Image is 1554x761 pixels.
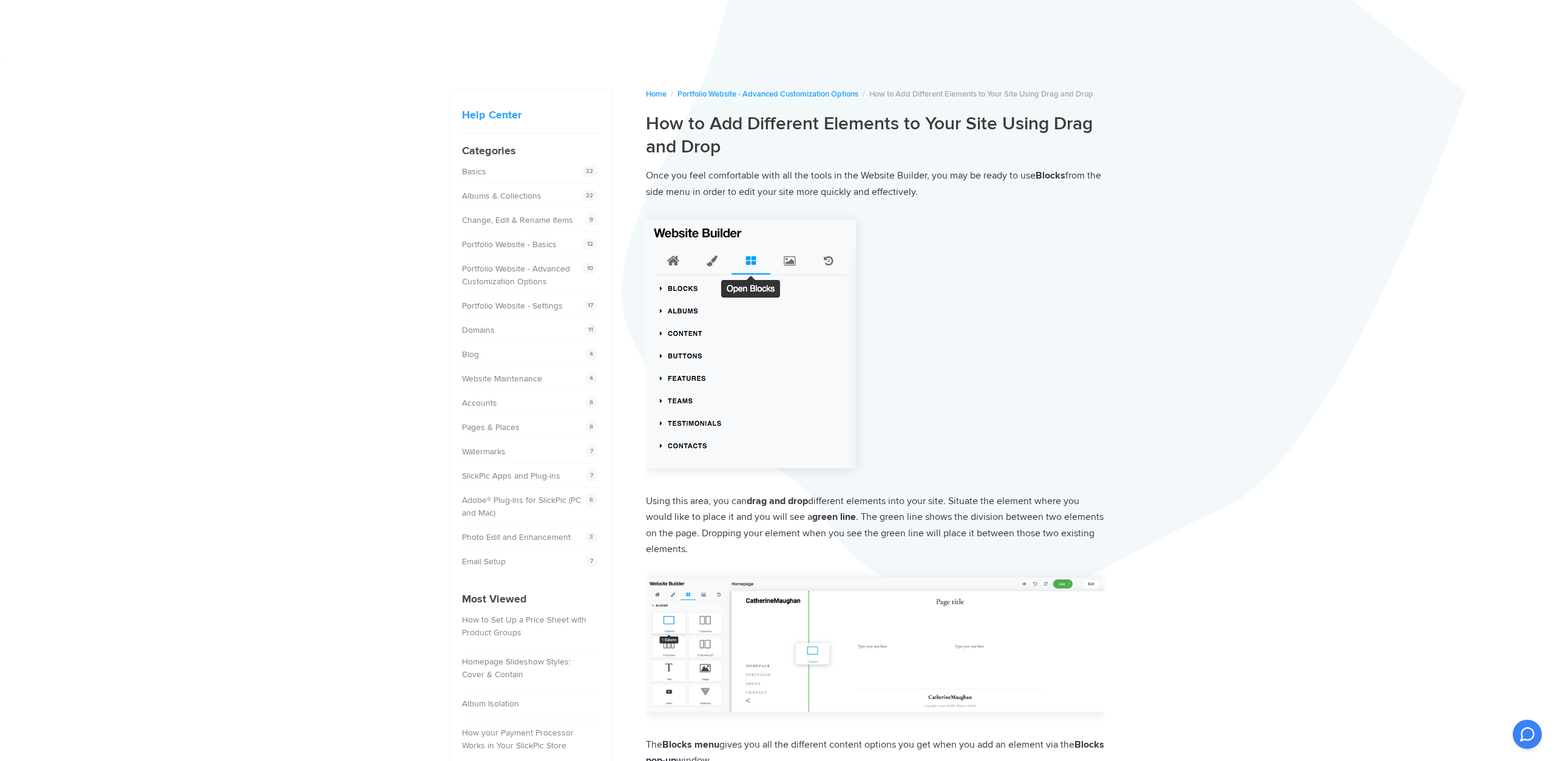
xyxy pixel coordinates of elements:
a: How your Payment Processor Works in Your SlickPic Store [462,728,574,751]
a: Accounts [462,398,497,408]
span: 22 [582,165,597,177]
span: 8 [585,421,597,433]
a: Portfolio Website - Basics [462,239,557,250]
a: SlickPic Apps and Plug-ins [462,471,560,481]
span: 17 [583,299,597,312]
a: Change, Edit & Rename Items [462,215,573,225]
a: Home [646,89,667,99]
a: Email Setup [462,556,506,567]
a: Portfolio Website - Settings [462,301,563,311]
a: Domains [462,325,495,335]
span: / [863,89,865,99]
strong: Blocks [1036,169,1065,182]
a: Homepage Slideshow Styles: Cover & Contain [462,657,571,680]
span: 4 [585,348,597,360]
a: Watermarks [462,446,506,457]
span: / [671,89,673,99]
span: 7 [586,469,597,482]
strong: green line [812,511,856,523]
a: Pages & Places [462,422,520,432]
span: 7 [586,445,597,457]
a: Basics [462,166,486,177]
a: Portfolio Website - Advanced Customization Options [462,264,570,287]
a: Photo Edit and Enhancement [462,532,571,542]
span: 9 [585,214,597,226]
a: Album Isolation [462,698,519,709]
span: 12 [583,238,597,250]
p: Using this area, you can different elements into your site. Situate the element where you would l... [646,493,1105,558]
span: 7 [586,555,597,567]
span: How to Add Different Elements to Your Site Using Drag and Drop [869,89,1093,99]
span: 3 [585,531,597,543]
a: Blog [462,349,479,360]
a: How to Set Up a Price Sheet with Product Groups [462,615,586,638]
strong: Blocks menu [662,739,719,751]
h4: Most Viewed [462,591,600,607]
a: Adobe® Plug-Ins for SlickPic (PC and Mac) [462,495,581,518]
span: 6 [585,494,597,506]
a: Portfolio Website - Advanced Customization Options [677,89,858,99]
h4: Categories [462,143,600,159]
p: Once you feel comfortable with all the tools in the Website Builder, you may be ready to use from... [646,168,1105,200]
span: 11 [584,324,597,336]
a: Website Maintenance [462,374,542,384]
a: Help Center [462,108,521,121]
strong: drag and drop [747,495,808,507]
span: 4 [585,372,597,384]
h1: How to Add Different Elements to Your Site Using Drag and Drop [646,112,1105,158]
span: 22 [582,189,597,202]
span: 10 [583,262,597,275]
span: 8 [585,397,597,409]
a: Albums & Collections [462,191,541,201]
